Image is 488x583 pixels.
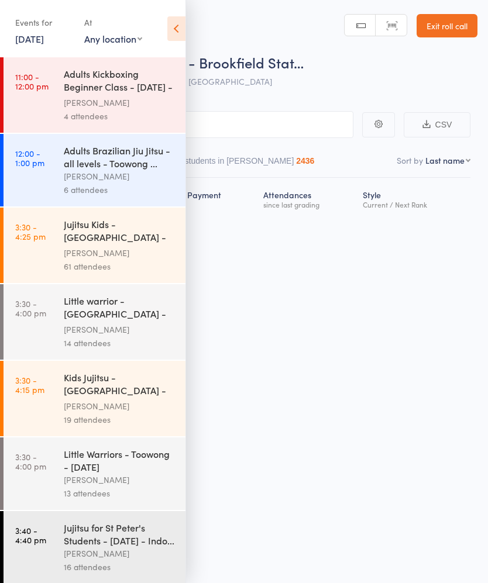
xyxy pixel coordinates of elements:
[64,109,176,123] div: 4 attendees
[15,149,44,167] time: 12:00 - 1:00 pm
[4,361,185,436] a: 3:30 -4:15 pmKids Jujitsu - [GEOGRAPHIC_DATA] - [DATE][PERSON_NAME]19 attendees
[188,75,272,87] span: [GEOGRAPHIC_DATA]
[64,246,176,260] div: [PERSON_NAME]
[263,201,353,208] div: since last grading
[15,32,44,45] a: [DATE]
[15,222,46,241] time: 3:30 - 4:25 pm
[64,371,176,399] div: Kids Jujitsu - [GEOGRAPHIC_DATA] - [DATE]
[417,14,477,37] a: Exit roll call
[4,437,185,510] a: 3:30 -4:00 pmLittle Warriors - Toowong - [DATE][PERSON_NAME]13 attendees
[64,447,176,473] div: Little Warriors - Toowong - [DATE]
[64,547,176,560] div: [PERSON_NAME]
[363,201,466,208] div: Current / Next Rank
[64,399,176,413] div: [PERSON_NAME]
[64,560,176,574] div: 16 attendees
[64,336,176,350] div: 14 attendees
[15,526,46,544] time: 3:40 - 4:40 pm
[64,323,176,336] div: [PERSON_NAME]
[404,112,470,137] button: CSV
[84,32,142,45] div: Any location
[116,53,304,72] span: Jujitsu Kids - Brookfield Stat…
[4,134,185,206] a: 12:00 -1:00 pmAdults Brazilian Jiu Jitsu - all levels - Toowong ...[PERSON_NAME]6 attendees
[15,299,46,318] time: 3:30 - 4:00 pm
[64,260,176,273] div: 61 attendees
[4,208,185,283] a: 3:30 -4:25 pmJujitsu Kids - [GEOGRAPHIC_DATA] - [DATE][PERSON_NAME]61 attendees
[162,150,315,177] button: Other students in [PERSON_NAME]2436
[64,218,176,246] div: Jujitsu Kids - [GEOGRAPHIC_DATA] - [DATE]
[84,13,142,32] div: At
[4,284,185,360] a: 3:30 -4:00 pmLittle warrior - [GEOGRAPHIC_DATA] - [GEOGRAPHIC_DATA]...[PERSON_NAME]14 attendees
[64,413,176,426] div: 19 attendees
[15,13,73,32] div: Events for
[15,452,46,471] time: 3:30 - 4:00 pm
[358,183,470,214] div: Style
[64,67,176,96] div: Adults Kickboxing Beginner Class - [DATE] - Too...
[163,183,259,214] div: Next Payment
[64,473,176,487] div: [PERSON_NAME]
[64,183,176,196] div: 6 attendees
[4,57,185,133] a: 11:00 -12:00 pmAdults Kickboxing Beginner Class - [DATE] - Too...[PERSON_NAME]4 attendees
[64,96,176,109] div: [PERSON_NAME]
[64,170,176,183] div: [PERSON_NAME]
[64,487,176,500] div: 13 attendees
[425,154,465,166] div: Last name
[397,154,423,166] label: Sort by
[15,375,44,394] time: 3:30 - 4:15 pm
[15,72,49,91] time: 11:00 - 12:00 pm
[64,294,176,323] div: Little warrior - [GEOGRAPHIC_DATA] - [GEOGRAPHIC_DATA]...
[259,183,358,214] div: Atten­dances
[64,521,176,547] div: Jujitsu for St Peter's Students - [DATE] - Indo...
[296,156,314,165] div: 2436
[64,144,176,170] div: Adults Brazilian Jiu Jitsu - all levels - Toowong ...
